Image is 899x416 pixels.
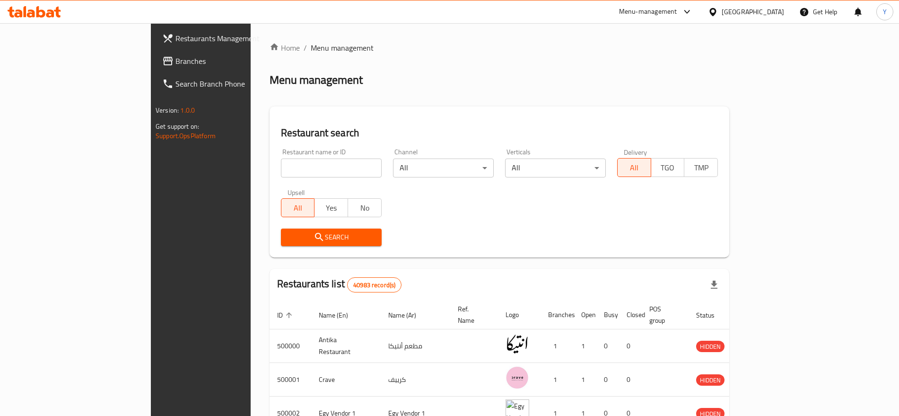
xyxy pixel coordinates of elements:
img: Antika Restaurant [506,332,529,356]
span: Ref. Name [458,303,487,326]
span: Search Branch Phone [175,78,293,89]
div: Total records count [347,277,401,292]
div: HIDDEN [696,374,724,386]
span: Y [883,7,887,17]
td: مطعم أنتيكا [381,329,450,363]
button: TMP [684,158,718,177]
span: Search [288,231,374,243]
span: All [621,161,647,175]
input: Search for restaurant name or ID.. [281,159,382,177]
li: / [304,42,307,53]
span: HIDDEN [696,375,724,386]
span: Version: [156,104,179,116]
div: [GEOGRAPHIC_DATA] [722,7,784,17]
span: HIDDEN [696,341,724,352]
nav: breadcrumb [270,42,729,53]
span: 40983 record(s) [348,281,401,290]
button: All [617,158,651,177]
td: 0 [619,329,642,363]
h2: Restaurant search [281,126,718,140]
a: Restaurants Management [155,27,301,50]
button: TGO [651,158,685,177]
button: Yes [314,198,348,217]
button: No [348,198,382,217]
button: All [281,198,315,217]
span: Name (Ar) [388,310,428,321]
td: 1 [574,329,596,363]
div: All [505,159,606,177]
span: Restaurants Management [175,33,293,44]
td: 1 [541,329,574,363]
h2: Restaurants list [277,277,402,292]
td: Crave [311,363,381,397]
span: POS group [649,303,677,326]
td: 0 [619,363,642,397]
td: 1 [574,363,596,397]
button: Search [281,229,382,246]
span: ID [277,310,295,321]
span: Get support on: [156,120,199,133]
th: Open [574,301,596,329]
th: Logo [498,301,541,329]
th: Closed [619,301,642,329]
span: 1.0.0 [180,104,195,116]
span: Menu management [311,42,374,53]
a: Support.OpsPlatform [156,130,216,142]
td: كرييف [381,363,450,397]
div: All [393,159,494,177]
th: Branches [541,301,574,329]
span: All [285,201,311,215]
span: No [352,201,378,215]
th: Busy [596,301,619,329]
span: TGO [655,161,681,175]
span: Status [696,310,727,321]
td: Antika Restaurant [311,329,381,363]
span: TMP [688,161,714,175]
span: Name (En) [319,310,360,321]
td: 1 [541,363,574,397]
h2: Menu management [270,72,363,88]
label: Upsell [288,189,305,195]
span: Branches [175,55,293,67]
td: 0 [596,329,619,363]
span: Yes [318,201,344,215]
a: Search Branch Phone [155,72,301,95]
td: 0 [596,363,619,397]
div: Export file [703,274,725,296]
label: Delivery [624,149,647,155]
a: Branches [155,50,301,72]
img: Crave [506,366,529,389]
div: Menu-management [619,6,677,18]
